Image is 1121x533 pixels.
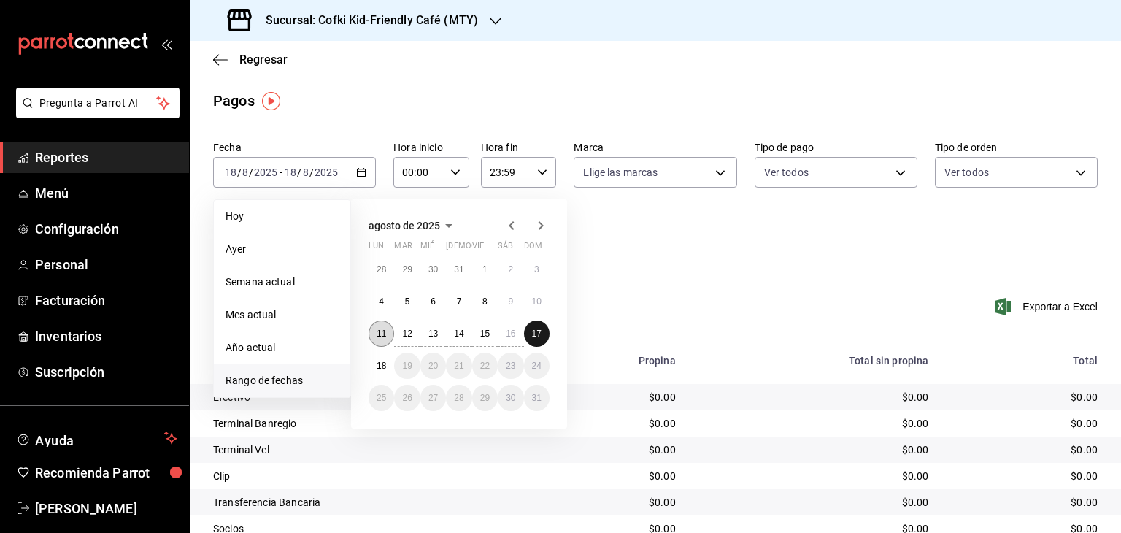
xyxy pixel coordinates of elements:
[480,393,490,403] abbr: 29 de agosto de 2025
[508,296,513,307] abbr: 9 de agosto de 2025
[369,353,394,379] button: 18 de agosto de 2025
[420,385,446,411] button: 27 de agosto de 2025
[35,429,158,447] span: Ayuda
[237,166,242,178] span: /
[35,255,177,275] span: Personal
[454,329,463,339] abbr: 14 de agosto de 2025
[369,217,458,234] button: agosto de 2025
[369,288,394,315] button: 4 de agosto de 2025
[944,165,989,180] span: Ver todos
[35,362,177,382] span: Suscripción
[532,393,542,403] abbr: 31 de agosto de 2025
[506,393,515,403] abbr: 30 de agosto de 2025
[457,296,462,307] abbr: 7 de agosto de 2025
[472,353,498,379] button: 22 de agosto de 2025
[699,416,929,431] div: $0.00
[213,53,288,66] button: Regresar
[583,165,658,180] span: Elige las marcas
[239,53,288,66] span: Regresar
[699,495,929,510] div: $0.00
[420,321,446,347] button: 13 de agosto de 2025
[446,353,471,379] button: 21 de agosto de 2025
[402,329,412,339] abbr: 12 de agosto de 2025
[369,220,440,231] span: agosto de 2025
[226,242,339,257] span: Ayer
[508,264,513,275] abbr: 2 de agosto de 2025
[420,288,446,315] button: 6 de agosto de 2025
[472,385,498,411] button: 29 de agosto de 2025
[534,264,539,275] abbr: 3 de agosto de 2025
[35,326,177,346] span: Inventarios
[402,361,412,371] abbr: 19 de agosto de 2025
[280,166,282,178] span: -
[402,264,412,275] abbr: 29 de julio de 2025
[213,142,376,153] label: Fecha
[550,355,675,367] div: Propina
[454,393,463,403] abbr: 28 de agosto de 2025
[524,256,550,283] button: 3 de agosto de 2025
[253,166,278,178] input: ----
[524,288,550,315] button: 10 de agosto de 2025
[377,361,386,371] abbr: 18 de agosto de 2025
[226,209,339,224] span: Hoy
[506,329,515,339] abbr: 16 de agosto de 2025
[498,241,513,256] abbr: sábado
[532,361,542,371] abbr: 24 de agosto de 2025
[550,442,675,457] div: $0.00
[472,256,498,283] button: 1 de agosto de 2025
[35,183,177,203] span: Menú
[394,241,412,256] abbr: martes
[394,385,420,411] button: 26 de agosto de 2025
[16,88,180,118] button: Pregunta a Parrot AI
[35,499,177,518] span: [PERSON_NAME]
[498,321,523,347] button: 16 de agosto de 2025
[314,166,339,178] input: ----
[446,256,471,283] button: 31 de julio de 2025
[524,353,550,379] button: 24 de agosto de 2025
[254,12,478,29] h3: Sucursal: Cofki Kid-Friendly Café (MTY)
[213,416,527,431] div: Terminal Banregio
[481,142,557,153] label: Hora fin
[10,106,180,121] a: Pregunta a Parrot AI
[699,390,929,404] div: $0.00
[524,241,542,256] abbr: domingo
[242,166,249,178] input: --
[498,256,523,283] button: 2 de agosto de 2025
[446,241,532,256] abbr: jueves
[309,166,314,178] span: /
[428,329,438,339] abbr: 13 de agosto de 2025
[420,256,446,283] button: 30 de julio de 2025
[472,288,498,315] button: 8 de agosto de 2025
[524,385,550,411] button: 31 de agosto de 2025
[431,296,436,307] abbr: 6 de agosto de 2025
[446,321,471,347] button: 14 de agosto de 2025
[226,373,339,388] span: Rango de fechas
[952,416,1098,431] div: $0.00
[506,361,515,371] abbr: 23 de agosto de 2025
[699,442,929,457] div: $0.00
[39,96,157,111] span: Pregunta a Parrot AI
[482,264,488,275] abbr: 1 de agosto de 2025
[699,469,929,483] div: $0.00
[446,385,471,411] button: 28 de agosto de 2025
[394,288,420,315] button: 5 de agosto de 2025
[35,147,177,167] span: Reportes
[402,393,412,403] abbr: 26 de agosto de 2025
[498,353,523,379] button: 23 de agosto de 2025
[369,256,394,283] button: 28 de julio de 2025
[302,166,309,178] input: --
[369,385,394,411] button: 25 de agosto de 2025
[161,38,172,50] button: open_drawer_menu
[369,321,394,347] button: 11 de agosto de 2025
[379,296,384,307] abbr: 4 de agosto de 2025
[377,393,386,403] abbr: 25 de agosto de 2025
[998,298,1098,315] span: Exportar a Excel
[454,264,463,275] abbr: 31 de julio de 2025
[262,92,280,110] img: Tooltip marker
[35,291,177,310] span: Facturación
[498,385,523,411] button: 30 de agosto de 2025
[213,495,527,510] div: Transferencia Bancaria
[480,329,490,339] abbr: 15 de agosto de 2025
[377,264,386,275] abbr: 28 de julio de 2025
